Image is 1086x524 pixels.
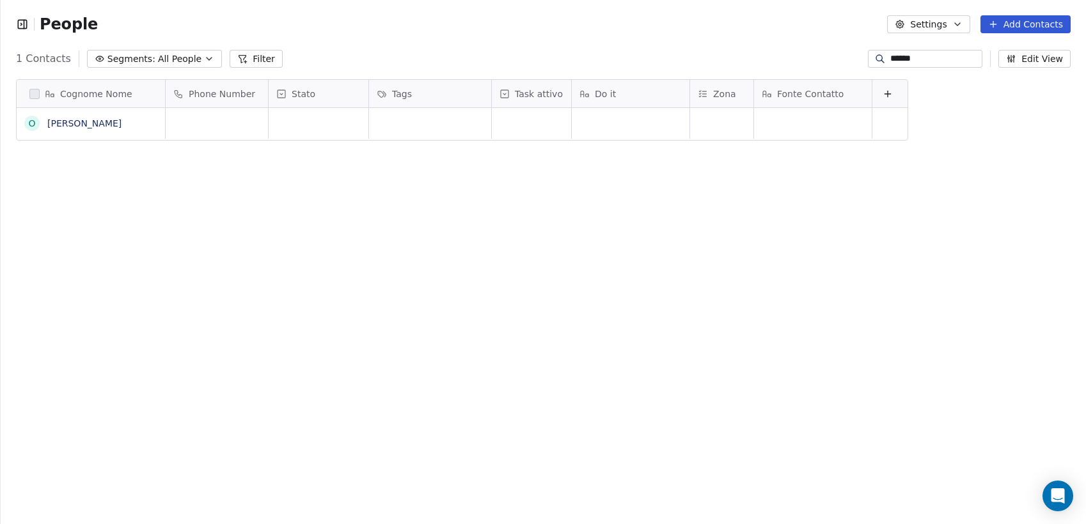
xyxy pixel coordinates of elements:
[572,80,689,107] div: Do it
[887,15,970,33] button: Settings
[166,80,268,107] div: Phone Number
[777,88,844,100] span: Fonte Contatto
[107,52,155,66] span: Segments:
[515,88,563,100] span: Task attivo
[754,80,872,107] div: Fonte Contatto
[189,88,255,100] span: Phone Number
[980,15,1071,33] button: Add Contacts
[690,80,753,107] div: Zona
[166,108,909,511] div: grid
[269,80,368,107] div: Stato
[713,88,736,100] span: Zona
[595,88,616,100] span: Do it
[1043,481,1073,511] div: Open Intercom Messenger
[392,88,412,100] span: Tags
[369,80,491,107] div: Tags
[28,117,35,130] div: O
[998,50,1071,68] button: Edit View
[292,88,315,100] span: Stato
[16,51,71,66] span: 1 Contacts
[17,80,165,107] div: Cognome Nome
[230,50,283,68] button: Filter
[40,15,98,34] span: People
[47,118,122,128] a: [PERSON_NAME]
[492,80,571,107] div: Task attivo
[17,108,166,511] div: grid
[158,52,201,66] span: All People
[60,88,132,100] span: Cognome Nome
